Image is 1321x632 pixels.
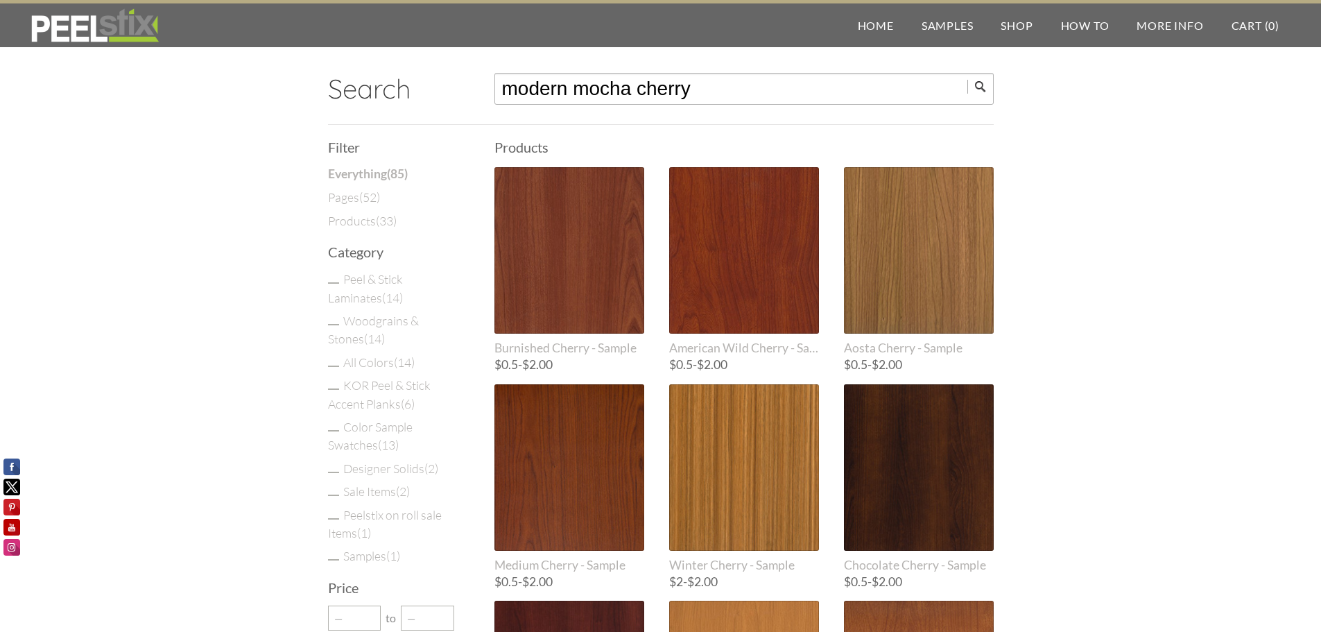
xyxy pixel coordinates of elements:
span: $0.5 [669,357,693,372]
h2: Search [328,73,461,105]
input: Designer Solids(2) [328,472,339,473]
a: Peelstix on roll sale Items [328,507,442,540]
span: 14 [368,331,381,346]
span: 6 [404,396,411,411]
a: Everything(85) [328,165,408,183]
span: Aosta Cherry - Sample [844,341,994,355]
span: Medium Cherry - Sample [494,558,644,572]
a: Aosta Cherry - Sample [844,167,994,355]
span: ( ) [364,331,385,346]
span: ( ) [424,461,438,476]
a: Cart (0) [1218,3,1293,47]
h3: Price [328,581,461,595]
span: $2.00 [872,574,902,589]
input: Samples(1) [328,559,339,561]
span: 85 [390,166,404,181]
a: Samples [908,3,987,47]
a: Medium Cherry - Sample [494,384,644,572]
a: Home [844,3,908,47]
span: $2 [669,574,683,589]
span: ( ) [378,437,399,452]
span: 14 [397,355,411,370]
h3: Filter [328,140,461,154]
a: Color Sample Swatches [328,419,413,452]
span: 0 [1268,19,1275,32]
span: ( ) [401,396,415,411]
span: - [494,359,644,371]
span: 2 [399,484,406,499]
span: Burnished Cherry - Sample [494,341,644,355]
a: Samples [343,548,400,563]
a: American Wild Cherry - Sample [669,167,819,355]
span: ( ) [386,548,400,563]
span: Chocolate Cherry - Sample [844,558,994,572]
a: Burnished Cherry - Sample [494,167,644,355]
h3: Products [494,140,994,154]
span: $0.5 [494,574,518,589]
span: 33 [379,213,393,228]
span: $2.00 [522,357,553,372]
a: Woodgrains & Stones [328,313,419,346]
a: Peel & Stick Laminates [328,271,403,305]
span: - [844,359,994,371]
a: Pages(52) [328,188,380,206]
input: Sale Items(2) [328,495,339,496]
input: Submit [967,80,994,94]
a: Designer Solids [343,461,438,476]
span: 2 [428,461,435,476]
span: ( ) [387,166,408,181]
a: Sale Items [343,484,410,499]
span: to [381,613,401,624]
span: ( ) [359,189,380,205]
span: ( ) [357,525,371,540]
input: Peel & Stick Laminates(14) [328,282,339,284]
span: 14 [386,290,399,305]
a: Products(33) [328,212,397,230]
a: More Info [1123,3,1217,47]
span: $2.00 [687,574,718,589]
h3: Category [328,245,461,259]
input: Woodgrains & Stones(14) [328,324,339,325]
input: Peelstix on roll sale Items(1) [328,518,339,520]
span: $2.00 [522,574,553,589]
span: $0.5 [844,574,867,589]
input: Color Sample Swatches(13) [328,430,339,432]
input: KOR Peel & Stick Accent Planks(6) [328,388,339,390]
span: American Wild Cherry - Sample [669,341,819,355]
span: 52 [363,189,377,205]
span: 1 [390,548,397,563]
input: — [328,606,381,631]
span: 1 [361,525,368,540]
span: $0.5 [844,357,867,372]
a: How To [1047,3,1123,47]
a: Winter Cherry - Sample [669,384,819,572]
span: Winter Cherry - Sample [669,558,819,572]
span: - [669,576,819,588]
span: ( ) [376,213,397,228]
span: ( ) [382,290,403,305]
input: — [401,606,454,631]
span: - [669,359,819,371]
span: $0.5 [494,357,518,372]
span: 13 [381,437,395,452]
input: All Colors(14) [328,366,339,367]
span: - [494,576,644,588]
span: ( ) [394,355,415,370]
span: - [844,576,994,588]
span: ( ) [396,484,410,499]
img: REFACE SUPPLIES [28,8,162,43]
a: Chocolate Cherry - Sample [844,384,994,572]
a: All Colors [343,355,415,370]
span: $2.00 [697,357,727,372]
a: KOR Peel & Stick Accent Planks [328,377,431,411]
span: $2.00 [872,357,902,372]
a: Shop [987,3,1046,47]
